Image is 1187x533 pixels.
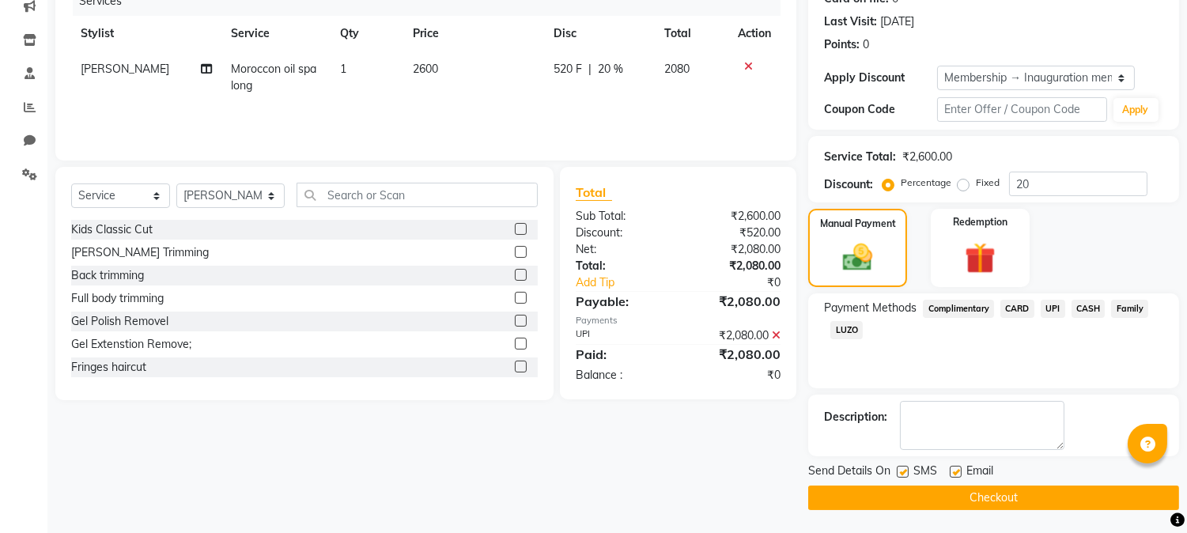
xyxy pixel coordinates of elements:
[564,345,679,364] div: Paid:
[81,62,169,76] span: [PERSON_NAME]
[403,16,544,51] th: Price
[564,208,679,225] div: Sub Total:
[588,61,592,77] span: |
[808,486,1179,510] button: Checkout
[923,300,994,318] span: Complimentary
[564,367,679,384] div: Balance :
[830,321,863,339] span: LUZO
[598,61,623,77] span: 20 %
[824,149,896,165] div: Service Total:
[331,16,403,51] th: Qty
[340,62,346,76] span: 1
[824,300,917,316] span: Payment Methods
[679,208,793,225] div: ₹2,600.00
[1072,300,1106,318] span: CASH
[679,292,793,311] div: ₹2,080.00
[679,367,793,384] div: ₹0
[953,215,1007,229] label: Redemption
[824,13,877,30] div: Last Visit:
[297,183,538,207] input: Search or Scan
[1111,300,1148,318] span: Family
[564,292,679,311] div: Payable:
[71,221,153,238] div: Kids Classic Cut
[902,149,952,165] div: ₹2,600.00
[679,258,793,274] div: ₹2,080.00
[655,16,729,51] th: Total
[564,274,697,291] a: Add Tip
[71,244,209,261] div: [PERSON_NAME] Trimming
[221,16,331,51] th: Service
[71,290,164,307] div: Full body trimming
[824,101,937,118] div: Coupon Code
[564,225,679,241] div: Discount:
[937,97,1106,122] input: Enter Offer / Coupon Code
[71,267,144,284] div: Back trimming
[679,327,793,344] div: ₹2,080.00
[913,463,937,482] span: SMS
[1000,300,1034,318] span: CARD
[728,16,781,51] th: Action
[564,258,679,274] div: Total:
[71,359,146,376] div: Fringes haircut
[863,36,869,53] div: 0
[679,345,793,364] div: ₹2,080.00
[1041,300,1065,318] span: UPI
[880,13,914,30] div: [DATE]
[679,225,793,241] div: ₹520.00
[576,314,781,327] div: Payments
[834,240,881,274] img: _cash.svg
[976,176,1000,190] label: Fixed
[413,62,438,76] span: 2600
[824,70,937,86] div: Apply Discount
[664,62,690,76] span: 2080
[955,239,1005,278] img: _gift.svg
[824,409,887,425] div: Description:
[824,176,873,193] div: Discount:
[71,336,191,353] div: Gel Extenstion Remove;
[808,463,890,482] span: Send Details On
[697,274,793,291] div: ₹0
[71,16,221,51] th: Stylist
[1113,98,1159,122] button: Apply
[231,62,316,93] span: Moroccon oil spa long
[71,313,168,330] div: Gel Polish Removel
[576,184,612,201] span: Total
[966,463,993,482] span: Email
[824,36,860,53] div: Points:
[544,16,655,51] th: Disc
[679,241,793,258] div: ₹2,080.00
[564,327,679,344] div: UPI
[901,176,951,190] label: Percentage
[554,61,582,77] span: 520 F
[820,217,896,231] label: Manual Payment
[564,241,679,258] div: Net:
